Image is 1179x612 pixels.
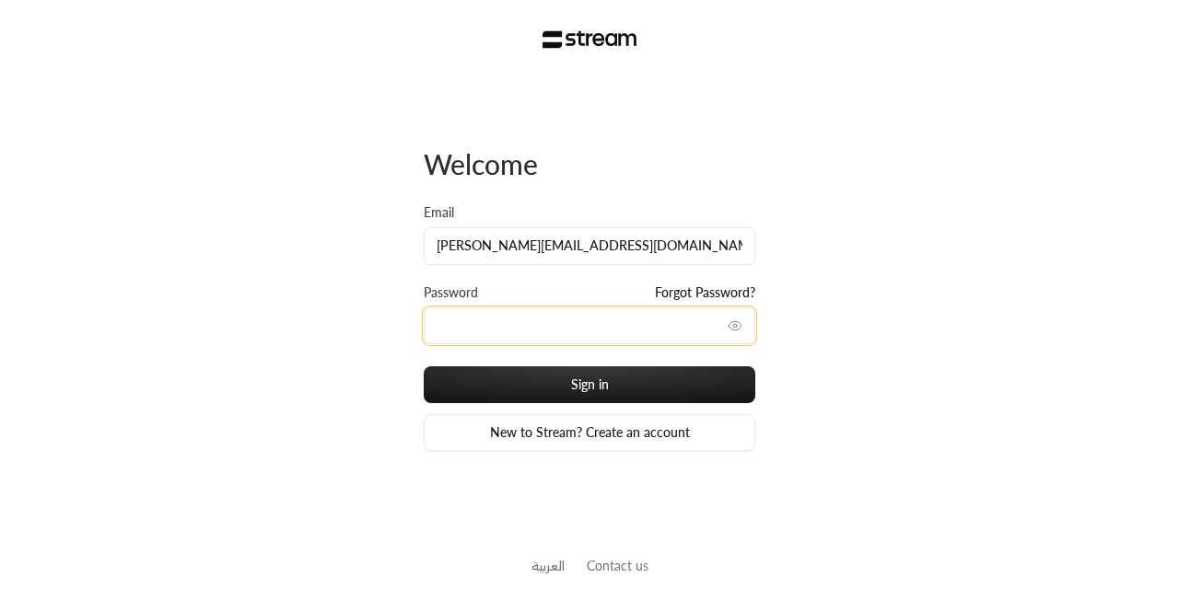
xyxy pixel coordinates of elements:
[424,147,538,180] span: Welcome
[424,366,755,403] button: Sign in
[587,556,648,575] button: Contact us
[424,283,478,302] label: Password
[531,548,565,583] a: العربية
[424,203,454,222] label: Email
[543,30,637,49] img: Stream Logo
[424,414,755,451] a: New to Stream? Create an account
[720,311,750,341] button: toggle password visibility
[655,283,755,302] a: Forgot Password?
[587,558,648,573] a: Contact us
